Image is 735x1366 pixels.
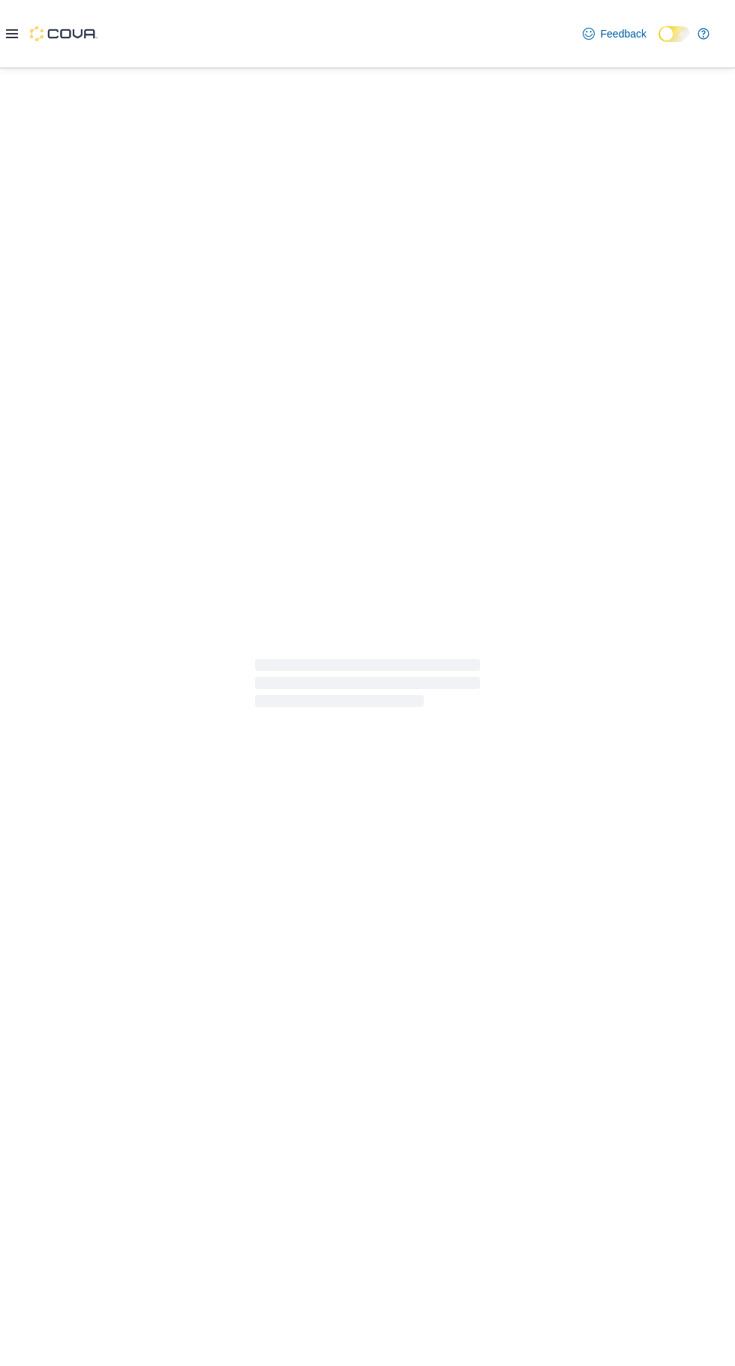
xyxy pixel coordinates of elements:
span: Feedback [601,26,646,41]
a: Feedback [577,19,652,49]
input: Dark Mode [658,26,690,42]
img: Cova [30,26,97,41]
span: Loading [255,662,480,710]
span: Dark Mode [658,42,659,43]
